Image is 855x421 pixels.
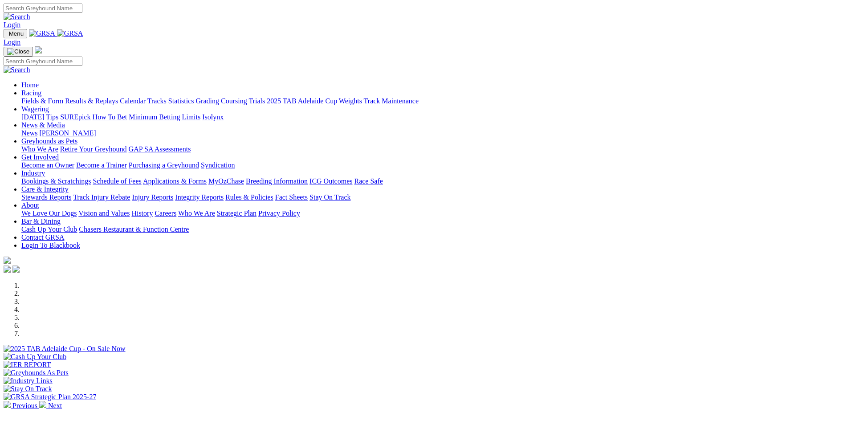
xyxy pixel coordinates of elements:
[178,209,215,217] a: Who We Are
[4,38,20,46] a: Login
[21,97,845,105] div: Racing
[4,29,27,38] button: Toggle navigation
[21,185,69,193] a: Care & Integrity
[129,145,191,153] a: GAP SA Assessments
[60,145,127,153] a: Retire Your Greyhound
[21,161,845,169] div: Get Involved
[258,209,300,217] a: Privacy Policy
[364,97,419,105] a: Track Maintenance
[4,401,11,408] img: chevron-left-pager-white.svg
[4,266,11,273] img: facebook.svg
[4,21,20,29] a: Login
[29,29,55,37] img: GRSA
[21,241,80,249] a: Login To Blackbook
[21,233,64,241] a: Contact GRSA
[21,137,77,145] a: Greyhounds as Pets
[4,4,82,13] input: Search
[93,177,141,185] a: Schedule of Fees
[21,81,39,89] a: Home
[21,209,77,217] a: We Love Our Dogs
[21,153,59,161] a: Get Involved
[21,145,845,153] div: Greyhounds as Pets
[132,193,173,201] a: Injury Reports
[129,113,200,121] a: Minimum Betting Limits
[202,113,224,121] a: Isolynx
[147,97,167,105] a: Tracks
[79,225,189,233] a: Chasers Restaurant & Function Centre
[168,97,194,105] a: Statistics
[21,129,37,137] a: News
[21,225,845,233] div: Bar & Dining
[39,129,96,137] a: [PERSON_NAME]
[225,193,273,201] a: Rules & Policies
[275,193,308,201] a: Fact Sheets
[21,113,58,121] a: [DATE] Tips
[9,30,24,37] span: Menu
[4,361,51,369] img: IER REPORT
[4,369,69,377] img: Greyhounds As Pets
[129,161,199,169] a: Purchasing a Greyhound
[21,129,845,137] div: News & Media
[4,66,30,74] img: Search
[21,177,91,185] a: Bookings & Scratchings
[21,217,61,225] a: Bar & Dining
[21,121,65,129] a: News & Media
[143,177,207,185] a: Applications & Forms
[60,113,90,121] a: SUREpick
[4,47,33,57] button: Toggle navigation
[21,105,49,113] a: Wagering
[21,113,845,121] div: Wagering
[221,97,247,105] a: Coursing
[4,377,53,385] img: Industry Links
[155,209,176,217] a: Careers
[208,177,244,185] a: MyOzChase
[4,13,30,21] img: Search
[196,97,219,105] a: Grading
[12,402,37,409] span: Previous
[4,353,66,361] img: Cash Up Your Club
[21,161,74,169] a: Become an Owner
[21,209,845,217] div: About
[21,97,63,105] a: Fields & Form
[309,193,350,201] a: Stay On Track
[73,193,130,201] a: Track Injury Rebate
[21,145,58,153] a: Who We Are
[201,161,235,169] a: Syndication
[175,193,224,201] a: Integrity Reports
[4,57,82,66] input: Search
[21,89,41,97] a: Racing
[7,48,29,55] img: Close
[4,402,39,409] a: Previous
[354,177,383,185] a: Race Safe
[12,266,20,273] img: twitter.svg
[131,209,153,217] a: History
[267,97,337,105] a: 2025 TAB Adelaide Cup
[248,97,265,105] a: Trials
[93,113,127,121] a: How To Bet
[4,393,96,401] img: GRSA Strategic Plan 2025-27
[339,97,362,105] a: Weights
[309,177,352,185] a: ICG Outcomes
[21,225,77,233] a: Cash Up Your Club
[78,209,130,217] a: Vision and Values
[4,385,52,393] img: Stay On Track
[39,401,46,408] img: chevron-right-pager-white.svg
[4,345,126,353] img: 2025 TAB Adelaide Cup - On Sale Now
[76,161,127,169] a: Become a Trainer
[21,177,845,185] div: Industry
[21,193,71,201] a: Stewards Reports
[48,402,62,409] span: Next
[217,209,256,217] a: Strategic Plan
[21,201,39,209] a: About
[39,402,62,409] a: Next
[120,97,146,105] a: Calendar
[21,193,845,201] div: Care & Integrity
[4,257,11,264] img: logo-grsa-white.png
[21,169,45,177] a: Industry
[35,46,42,53] img: logo-grsa-white.png
[246,177,308,185] a: Breeding Information
[65,97,118,105] a: Results & Replays
[57,29,83,37] img: GRSA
